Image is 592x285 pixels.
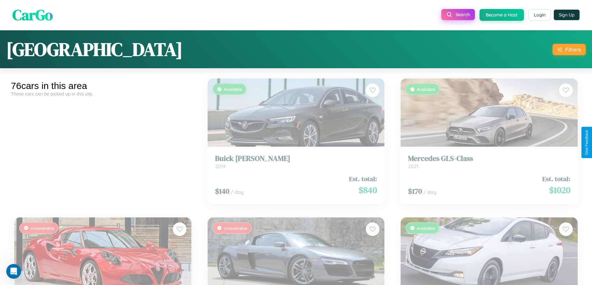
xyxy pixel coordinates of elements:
button: Filters [553,44,586,55]
span: 2014 [215,160,226,166]
button: Become a Host [480,9,524,21]
span: Est. total: [349,171,377,180]
button: Search [441,9,475,20]
button: Sign Up [554,10,580,20]
span: CarGo [12,5,53,25]
span: Available [417,222,435,227]
span: 2021 [408,160,419,166]
span: / day [423,185,436,192]
iframe: Intercom live chat [6,264,21,279]
h3: Buick [PERSON_NAME] [215,151,377,160]
span: $ 170 [408,183,422,193]
a: Buick [PERSON_NAME]2014 [215,151,377,166]
h3: Mercedes GLS-Class [408,151,570,160]
span: Unavailable [30,222,54,227]
a: Mercedes GLS-Class2021 [408,151,570,166]
span: / day [231,185,244,192]
span: $ 840 [359,180,377,193]
span: $ 140 [215,183,229,193]
div: These cars can be picked up in this city. [11,91,195,96]
div: Filters [565,46,581,53]
span: Available [417,83,435,88]
button: Login [529,9,551,20]
span: Est. total: [542,171,570,180]
span: $ 1020 [549,180,570,193]
h1: [GEOGRAPHIC_DATA] [6,37,183,62]
div: Give Feedback [585,130,589,155]
span: Search [456,12,470,17]
span: Unavailable [224,222,247,227]
span: Available [224,83,242,88]
div: 76 cars in this area [11,81,195,91]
